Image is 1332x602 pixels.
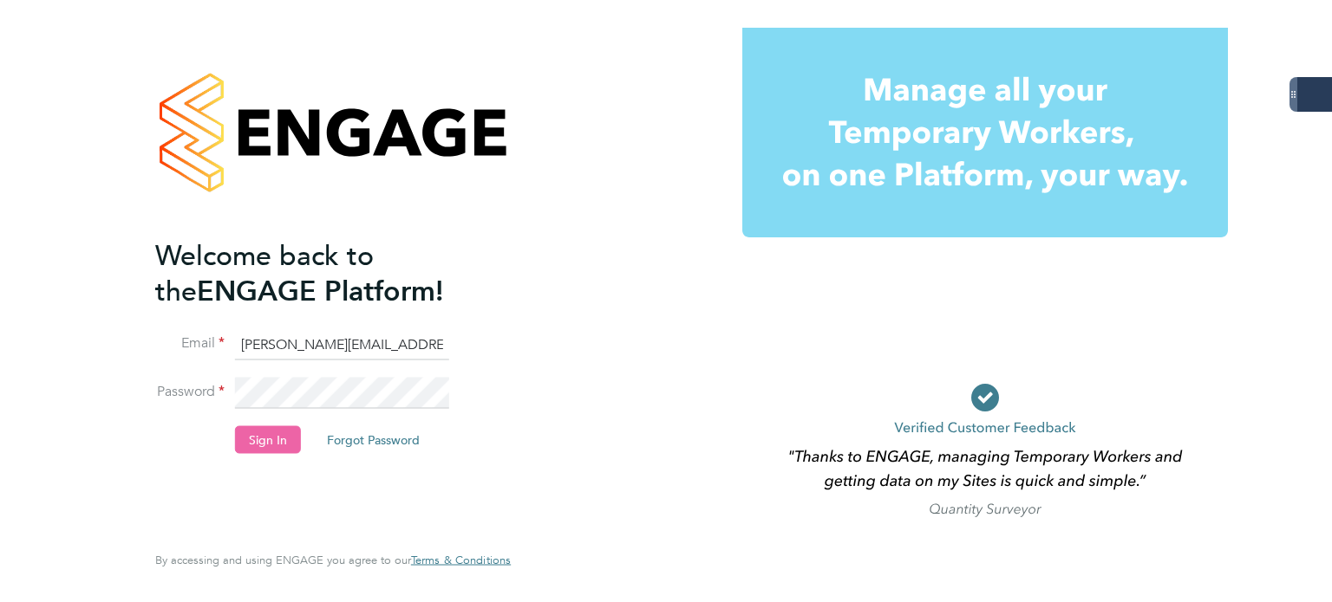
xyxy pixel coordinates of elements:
button: Forgot Password [313,425,434,453]
a: Terms & Conditions [411,553,511,567]
span: Welcome back to the [155,238,374,307]
keeper-lock: Open Keeper Popup [422,383,443,404]
span: Terms & Conditions [411,553,511,567]
h2: ENGAGE Platform! [155,237,493,308]
label: Password [155,383,225,401]
span: By accessing and using ENGAGE you agree to our [155,553,511,567]
button: Sign In [235,425,301,453]
label: Email [155,334,225,353]
input: Enter your work email... [235,329,449,360]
